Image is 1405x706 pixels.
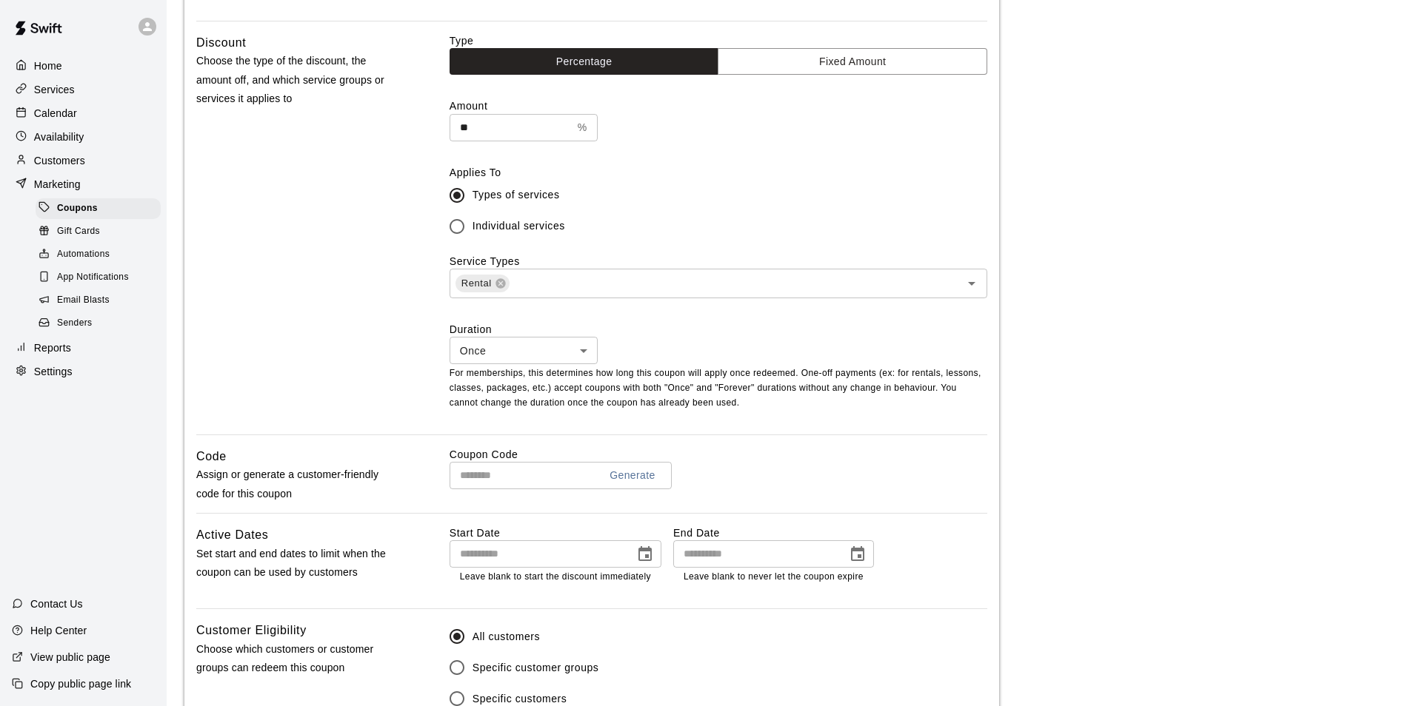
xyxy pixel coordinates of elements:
a: Senders [36,312,167,335]
div: Email Blasts [36,290,161,311]
a: Services [12,78,155,101]
p: Contact Us [30,596,83,611]
p: Availability [34,130,84,144]
span: Rental [455,276,498,291]
span: Coupons [57,201,98,216]
span: Automations [57,247,110,262]
p: Settings [34,364,73,379]
a: Customers [12,149,155,172]
button: Percentage [450,48,719,75]
p: Copy public page link [30,676,131,691]
span: Gift Cards [57,224,100,239]
span: Email Blasts [57,293,110,308]
p: Leave blank to never let the coupon expire [684,570,864,585]
label: Coupon Code [450,447,987,462]
a: Email Blasts [36,289,167,312]
button: Open [961,273,982,294]
label: Type [450,33,987,48]
div: Once [450,337,598,364]
p: Calendar [34,106,77,121]
p: Choose the type of the discount, the amount off, and which service groups or services it applies to [196,52,402,108]
a: Automations [36,243,167,266]
p: Leave blank to start the discount immediately [460,570,651,585]
p: Set start and end dates to limit when the coupon can be used by customers [196,545,402,582]
a: Reports [12,337,155,359]
a: Calendar [12,102,155,124]
p: For memberships, this determines how long this coupon will apply once redeemed. One-off payments ... [450,366,987,411]
a: Settings [12,360,155,383]
div: Rental [455,275,510,292]
p: Help Center [30,623,87,638]
p: Assign or generate a customer-friendly code for this coupon [196,465,402,502]
p: Choose which customers or customer groups can redeem this coupon [196,640,402,677]
label: Applies To [450,165,987,180]
button: Choose date [843,539,872,569]
span: All customers [473,629,540,645]
p: Marketing [34,177,81,192]
label: End Date [673,525,874,540]
a: Coupons [36,197,167,220]
a: Home [12,55,155,77]
button: Fixed Amount [718,48,987,75]
span: App Notifications [57,270,129,285]
p: Home [34,58,62,73]
a: App Notifications [36,266,167,289]
span: Types of services [473,187,560,203]
a: Gift Cards [36,220,167,243]
span: Individual services [473,218,565,234]
div: Gift Cards [36,221,161,242]
label: Start Date [450,525,661,540]
div: Senders [36,313,161,334]
h6: Active Dates [196,525,269,545]
button: Choose date [630,539,660,569]
p: Reports [34,340,71,355]
button: Generate [604,462,661,489]
p: % [578,120,587,135]
label: Service Types [450,255,520,267]
label: Duration [450,322,987,337]
span: Senders [57,316,93,331]
span: Specific customer groups [473,660,599,676]
label: Amount [450,98,987,113]
a: Availability [12,126,155,148]
p: Services [34,82,75,97]
h6: Code [196,447,227,466]
a: Marketing [12,173,155,195]
div: Coupons [36,198,161,219]
p: View public page [30,650,110,665]
div: Automations [36,244,161,265]
div: App Notifications [36,267,161,288]
h6: Discount [196,33,246,53]
h6: Customer Eligibility [196,621,307,640]
p: Customers [34,153,85,168]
